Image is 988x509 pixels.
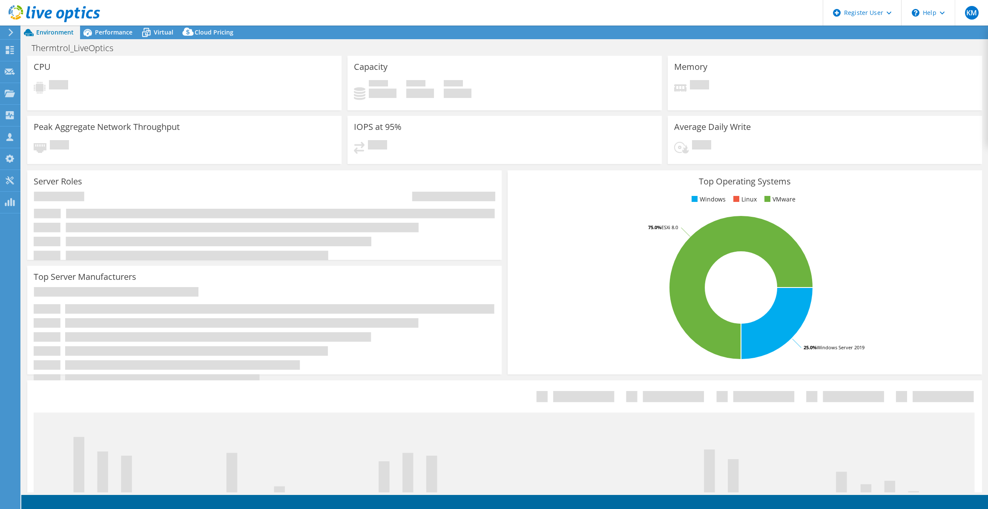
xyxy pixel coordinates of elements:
[762,195,796,204] li: VMware
[50,140,69,152] span: Pending
[49,80,68,92] span: Pending
[817,344,864,351] tspan: Windows Server 2019
[154,28,173,36] span: Virtual
[95,28,132,36] span: Performance
[28,43,126,53] h1: Thermtrol_LiveOptics
[731,195,757,204] li: Linux
[406,80,425,89] span: Free
[444,80,463,89] span: Total
[369,89,396,98] h4: 0 GiB
[36,28,74,36] span: Environment
[804,344,817,351] tspan: 25.0%
[648,224,661,230] tspan: 75.0%
[661,224,678,230] tspan: ESXi 8.0
[195,28,233,36] span: Cloud Pricing
[674,122,751,132] h3: Average Daily Write
[965,6,979,20] span: KM
[34,177,82,186] h3: Server Roles
[34,272,136,282] h3: Top Server Manufacturers
[674,62,707,72] h3: Memory
[34,62,51,72] h3: CPU
[354,122,402,132] h3: IOPS at 95%
[692,140,711,152] span: Pending
[514,177,976,186] h3: Top Operating Systems
[444,89,471,98] h4: 0 GiB
[406,89,434,98] h4: 0 GiB
[912,9,919,17] svg: \n
[354,62,388,72] h3: Capacity
[368,140,387,152] span: Pending
[690,80,709,92] span: Pending
[34,122,180,132] h3: Peak Aggregate Network Throughput
[689,195,726,204] li: Windows
[369,80,388,89] span: Used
